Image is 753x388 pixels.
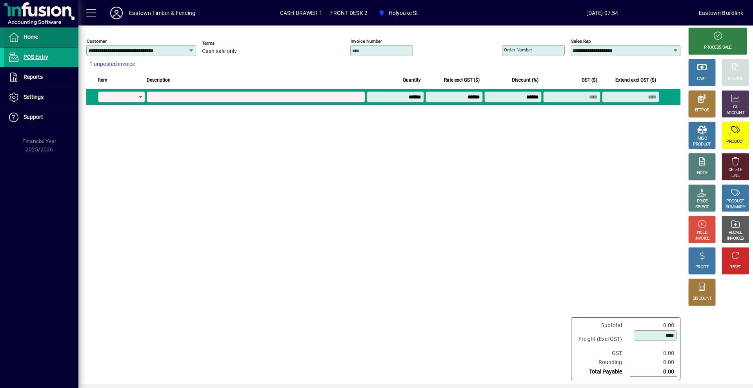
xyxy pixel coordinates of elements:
span: Reports [24,74,43,80]
td: 0.00 [630,367,677,377]
a: Settings [4,87,78,107]
span: CASH DRAWER 1 [280,7,322,19]
div: GL [733,104,738,110]
div: INVOICES [727,236,744,242]
span: Item [98,76,107,84]
div: NOTE [697,170,707,176]
div: ACCOUNT [726,110,744,116]
div: RECALL [729,230,742,236]
a: Support [4,107,78,127]
td: GST [575,349,630,358]
mat-label: Sales rep [571,38,591,44]
div: RESET [729,264,741,270]
mat-label: Customer [87,38,107,44]
div: Eastown Buildlink [699,7,743,19]
button: 1 unposted invoice [86,57,138,71]
span: GST ($) [582,76,597,84]
span: Cash sale only [202,48,237,55]
div: PRODUCT [726,199,744,204]
span: Settings [24,94,44,100]
div: SUMMARY [726,204,745,210]
div: HOLD [697,230,707,236]
span: 1 unposted invoice [89,60,135,68]
td: Total Payable [575,367,630,377]
div: EFTPOS [695,107,709,113]
span: Rate excl GST ($) [444,76,480,84]
div: SELECT [695,204,709,210]
div: DISCOUNT [693,296,711,302]
span: Holyoake St [375,6,421,20]
div: PROCESS SALE [704,45,731,51]
td: Rounding [575,358,630,367]
span: Home [24,34,38,40]
td: Freight (Excl GST) [575,330,630,349]
span: [DATE] 07:54 [506,7,699,19]
div: PRODUCT [726,139,744,145]
span: Description [147,76,171,84]
td: 0.00 [630,358,677,367]
div: Eastown Timber & Fencing [129,7,195,19]
div: DELETE [729,167,742,173]
mat-label: Order number [504,47,532,53]
div: PROFIT [695,264,709,270]
button: Profile [104,6,129,20]
td: Subtotal [575,321,630,330]
span: Holyoake St [389,7,418,19]
div: CASH [697,76,707,82]
span: Discount (%) [512,76,538,84]
span: Terms [202,41,249,46]
span: Extend excl GST ($) [615,76,656,84]
span: Quantity [403,76,421,84]
div: CHARGE [728,76,743,82]
div: LINE [731,173,739,179]
span: POS Entry [24,54,48,60]
span: FRONT DESK 2 [330,7,367,19]
a: Home [4,27,78,47]
div: PRICE [697,199,708,204]
mat-label: Invoice number [351,38,382,44]
a: Reports [4,67,78,87]
div: PRODUCT [693,142,711,148]
span: Support [24,114,43,120]
div: INVOICE [695,236,709,242]
td: 0.00 [630,349,677,358]
div: MISC [697,136,707,142]
td: 0.00 [630,321,677,330]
